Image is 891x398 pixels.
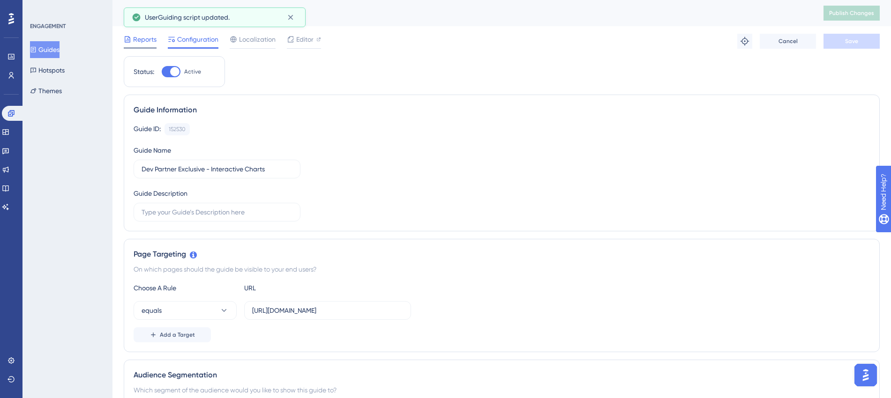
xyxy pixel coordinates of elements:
iframe: UserGuiding AI Assistant Launcher [852,361,880,389]
div: Guide Name [134,145,171,156]
div: Choose A Rule [134,282,237,294]
div: URL [244,282,347,294]
span: Configuration [177,34,218,45]
span: Need Help? [22,2,59,14]
div: Status: [134,66,154,77]
span: UserGuiding script updated. [145,12,230,23]
input: Type your Guide’s Description here [142,207,292,217]
button: Themes [30,82,62,99]
div: Which segment of the audience would you like to show this guide to? [134,384,870,396]
div: ENGAGEMENT [30,22,66,30]
span: Localization [239,34,276,45]
div: Dev Partner Exclusive - Interactive Charts [124,7,800,20]
span: equals [142,305,162,316]
span: Reports [133,34,157,45]
span: Active [184,68,201,75]
span: Cancel [779,37,798,45]
button: Add a Target [134,327,211,342]
div: Guide Description [134,188,187,199]
button: Guides [30,41,60,58]
div: On which pages should the guide be visible to your end users? [134,264,870,275]
div: 152530 [169,125,186,133]
button: Save [824,34,880,49]
input: yourwebsite.com/path [252,305,403,316]
button: equals [134,301,237,320]
span: Save [845,37,858,45]
div: Audience Segmentation [134,369,870,381]
span: Publish Changes [829,9,874,17]
div: Guide Information [134,104,870,116]
span: Add a Target [160,331,195,339]
button: Cancel [760,34,816,49]
div: Page Targeting [134,249,870,260]
button: Publish Changes [824,6,880,21]
input: Type your Guide’s Name here [142,164,292,174]
div: Guide ID: [134,123,161,135]
button: Hotspots [30,62,65,79]
span: Editor [296,34,314,45]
